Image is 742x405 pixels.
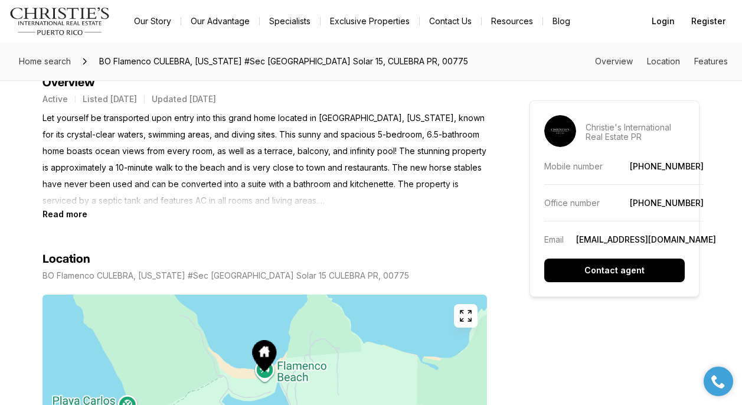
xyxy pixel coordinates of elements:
[83,94,137,104] p: Listed [DATE]
[576,234,716,244] a: [EMAIL_ADDRESS][DOMAIN_NAME]
[691,17,725,26] span: Register
[645,9,682,33] button: Login
[43,271,409,280] p: BO Flamenco CULEBRA, [US_STATE] #Sec [GEOGRAPHIC_DATA] Solar 15 CULEBRA PR, 00775
[595,57,728,66] nav: Page section menu
[43,76,487,90] h4: Overview
[543,13,580,30] a: Blog
[684,9,733,33] button: Register
[43,110,487,209] p: Let yourself be transported upon entry into this grand home located in [GEOGRAPHIC_DATA], [US_STA...
[9,7,110,35] img: logo
[544,198,600,208] p: Office number
[43,94,68,104] p: Active
[544,259,685,282] button: Contact agent
[652,17,675,26] span: Login
[43,252,90,266] h4: Location
[586,123,685,142] p: Christie's International Real Estate PR
[647,56,680,66] a: Skip to: Location
[152,94,216,104] p: Updated [DATE]
[181,13,259,30] a: Our Advantage
[420,13,481,30] button: Contact Us
[482,13,542,30] a: Resources
[595,56,633,66] a: Skip to: Overview
[260,13,320,30] a: Specialists
[630,161,704,171] a: [PHONE_NUMBER]
[19,56,71,66] span: Home search
[14,52,76,71] a: Home search
[584,266,645,275] p: Contact agent
[43,209,87,219] button: Read more
[694,56,728,66] a: Skip to: Features
[544,161,603,171] p: Mobile number
[94,52,473,71] span: BO Flamenco CULEBRA, [US_STATE] #Sec [GEOGRAPHIC_DATA] Solar 15, CULEBRA PR, 00775
[544,234,564,244] p: Email
[125,13,181,30] a: Our Story
[630,198,704,208] a: [PHONE_NUMBER]
[321,13,419,30] a: Exclusive Properties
